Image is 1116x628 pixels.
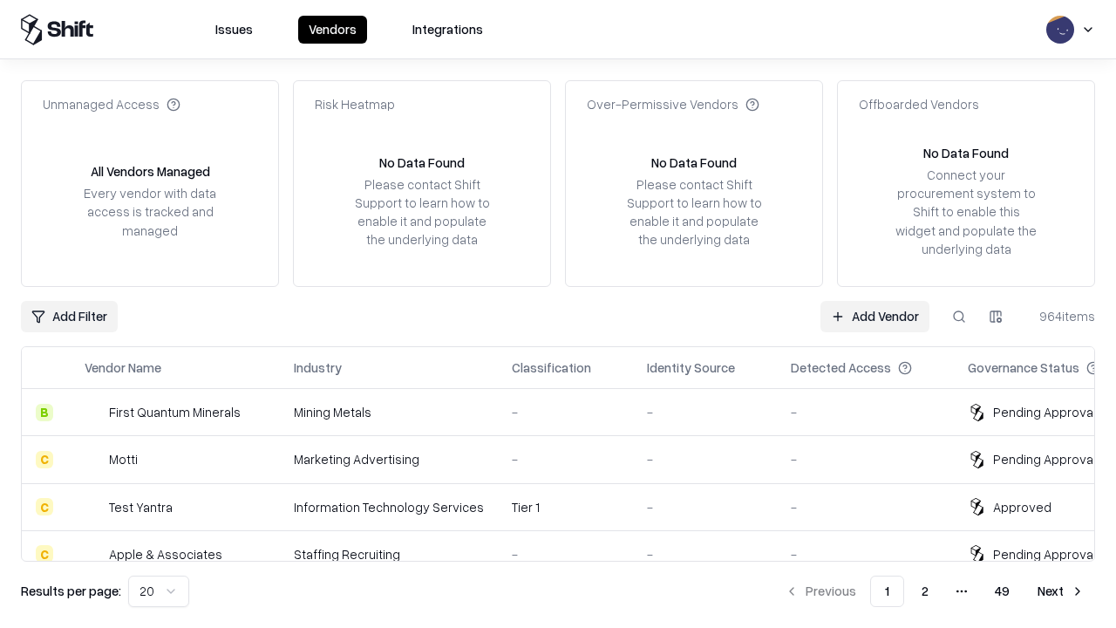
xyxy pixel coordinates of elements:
div: Information Technology Services [294,498,484,516]
div: Vendor Name [85,358,161,377]
div: Connect your procurement system to Shift to enable this widget and populate the underlying data [894,166,1038,258]
div: Test Yantra [109,498,173,516]
div: Mining Metals [294,403,484,421]
div: - [647,450,763,468]
div: - [512,545,619,563]
img: Apple & Associates [85,545,102,563]
div: C [36,545,53,563]
div: Identity Source [647,358,735,377]
div: - [791,545,940,563]
div: C [36,451,53,468]
div: No Data Found [379,154,465,172]
div: Marketing Advertising [294,450,484,468]
div: Motti [109,450,138,468]
p: Results per page: [21,582,121,600]
div: 964 items [1025,307,1095,325]
div: - [647,498,763,516]
button: Issues [205,16,263,44]
div: Offboarded Vendors [859,95,979,113]
div: - [791,403,940,421]
button: Vendors [298,16,367,44]
div: - [512,403,619,421]
div: - [512,450,619,468]
div: Please contact Shift Support to learn how to enable it and populate the underlying data [622,175,766,249]
div: Pending Approval [993,403,1096,421]
div: Industry [294,358,342,377]
img: Test Yantra [85,498,102,515]
img: First Quantum Minerals [85,404,102,421]
div: Staffing Recruiting [294,545,484,563]
button: Next [1027,576,1095,607]
div: Apple & Associates [109,545,222,563]
div: Governance Status [968,358,1079,377]
div: - [647,403,763,421]
div: Tier 1 [512,498,619,516]
div: Detected Access [791,358,891,377]
div: First Quantum Minerals [109,403,241,421]
nav: pagination [774,576,1095,607]
button: Integrations [402,16,493,44]
button: 2 [908,576,942,607]
div: Unmanaged Access [43,95,180,113]
div: Risk Heatmap [315,95,395,113]
button: Add Filter [21,301,118,332]
button: 49 [981,576,1024,607]
img: Motti [85,451,102,468]
div: - [791,450,940,468]
button: 1 [870,576,904,607]
div: Classification [512,358,591,377]
div: Please contact Shift Support to learn how to enable it and populate the underlying data [350,175,494,249]
div: C [36,498,53,515]
div: No Data Found [923,144,1009,162]
a: Add Vendor [820,301,929,332]
div: All Vendors Managed [91,162,210,181]
div: Pending Approval [993,450,1096,468]
div: - [791,498,940,516]
div: No Data Found [651,154,737,172]
div: Every vendor with data access is tracked and managed [78,184,222,239]
div: B [36,404,53,421]
div: - [647,545,763,563]
div: Over-Permissive Vendors [587,95,759,113]
div: Approved [993,498,1051,516]
div: Pending Approval [993,545,1096,563]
